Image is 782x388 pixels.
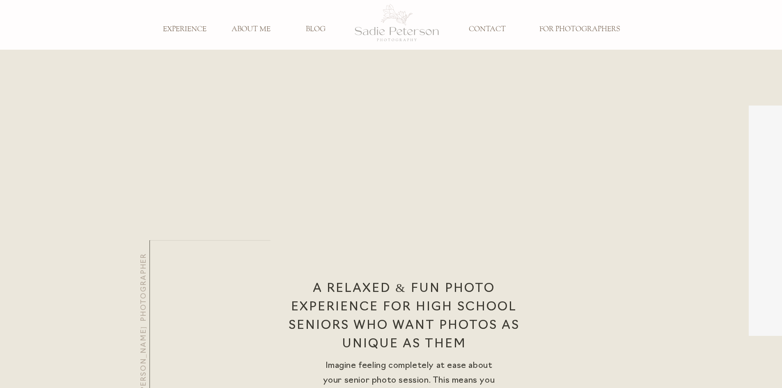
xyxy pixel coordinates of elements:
a: ABOUT ME [224,25,278,34]
h2: A relaxed & fun photo experience for high school seniors who want photos as unique as them [279,280,529,331]
a: BLOG [289,25,343,34]
a: FOR PHOTOGRAPHERS [534,25,626,34]
a: EXPERIENCE [158,25,212,34]
a: CONTACT [460,25,514,34]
